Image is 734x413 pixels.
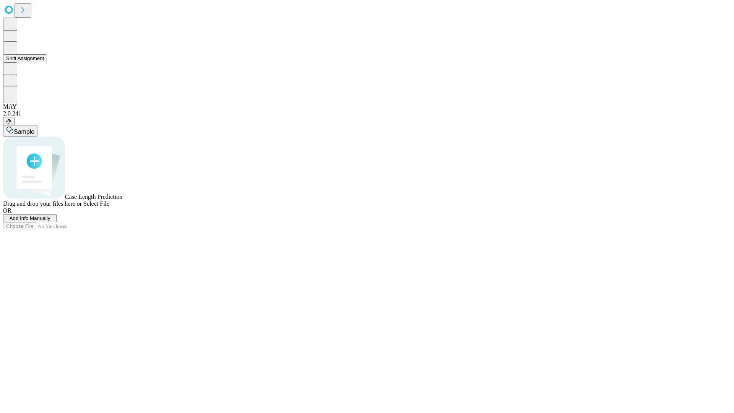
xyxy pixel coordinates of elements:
[3,125,37,137] button: Sample
[83,200,109,207] span: Select File
[3,214,57,222] button: Add Info Manually
[3,200,82,207] span: Drag and drop your files here or
[14,128,34,135] span: Sample
[6,118,11,124] span: @
[3,103,731,110] div: MAY
[3,207,11,214] span: OR
[65,193,122,200] span: Case Length Prediction
[3,54,47,62] button: Shift Assignment
[10,215,50,221] span: Add Info Manually
[3,110,731,117] div: 2.0.241
[3,117,15,125] button: @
